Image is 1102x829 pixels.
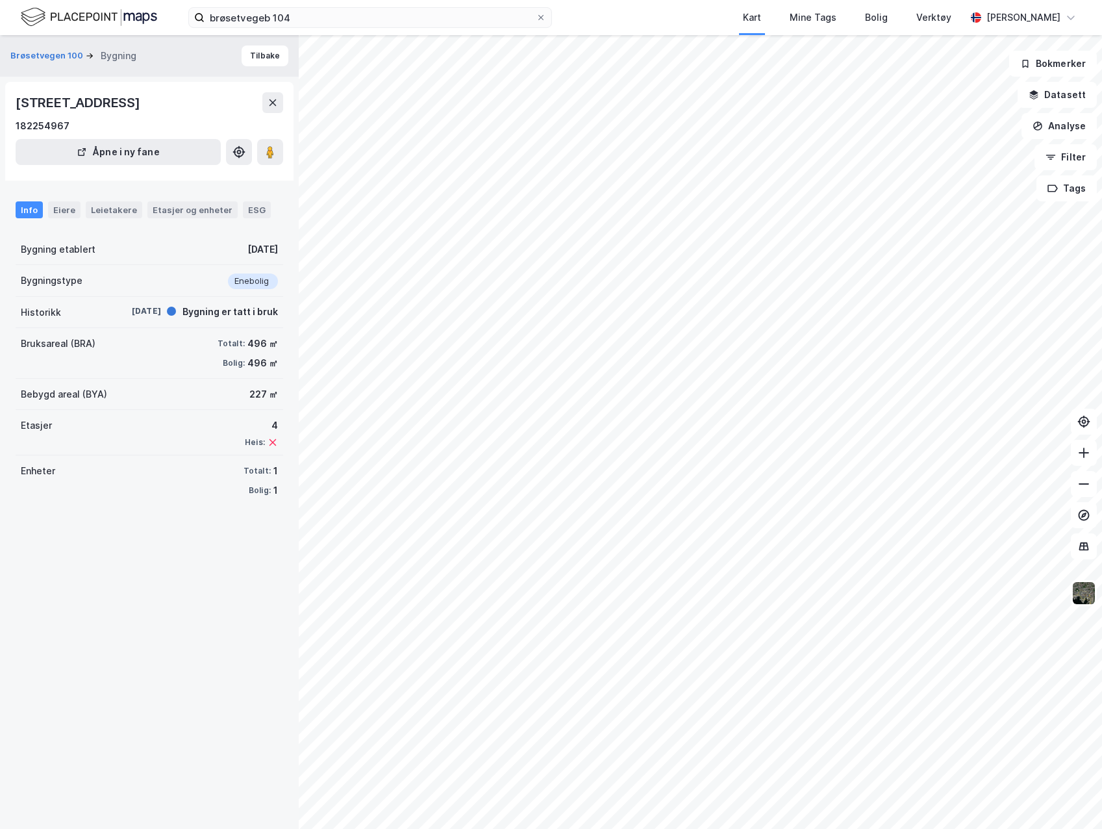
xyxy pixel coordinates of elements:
img: logo.f888ab2527a4732fd821a326f86c7f29.svg [21,6,157,29]
div: [DATE] [247,242,278,257]
div: Bolig [865,10,888,25]
div: 1 [273,463,278,479]
div: 496 ㎡ [247,336,278,351]
div: [DATE] [109,305,161,317]
div: Bebygd areal (BYA) [21,387,107,402]
button: Analyse [1021,113,1097,139]
div: Info [16,201,43,218]
button: Bokmerker [1009,51,1097,77]
button: Brøsetvegen 100 [10,49,86,62]
div: Bolig: [249,485,271,496]
div: Eiere [48,201,81,218]
div: [STREET_ADDRESS] [16,92,143,113]
button: Filter [1034,144,1097,170]
div: Etasjer [21,418,52,433]
div: Mine Tags [790,10,836,25]
div: Bygning etablert [21,242,95,257]
div: 496 ㎡ [247,355,278,371]
div: Bygning [101,48,136,64]
div: [PERSON_NAME] [986,10,1060,25]
div: 227 ㎡ [249,387,278,402]
button: Tilbake [242,45,288,66]
div: Kart [743,10,761,25]
div: Bygningstype [21,273,82,288]
div: Historikk [21,305,61,320]
button: Datasett [1018,82,1097,108]
div: ESG [243,201,271,218]
div: Enheter [21,463,55,479]
div: 182254967 [16,118,69,134]
button: Tags [1036,175,1097,201]
div: Leietakere [86,201,142,218]
div: Totalt: [244,466,271,476]
input: Søk på adresse, matrikkel, gårdeiere, leietakere eller personer [205,8,536,27]
div: 1 [273,483,278,498]
div: Etasjer og enheter [153,204,232,216]
div: Bolig: [223,358,245,368]
button: Åpne i ny fane [16,139,221,165]
iframe: Chat Widget [1037,767,1102,829]
div: Verktøy [916,10,951,25]
div: Bruksareal (BRA) [21,336,95,351]
div: Totalt: [218,338,245,349]
div: Bygning er tatt i bruk [182,304,278,320]
img: 9k= [1071,581,1096,606]
div: Heis: [245,437,265,448]
div: 4 [245,418,278,433]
